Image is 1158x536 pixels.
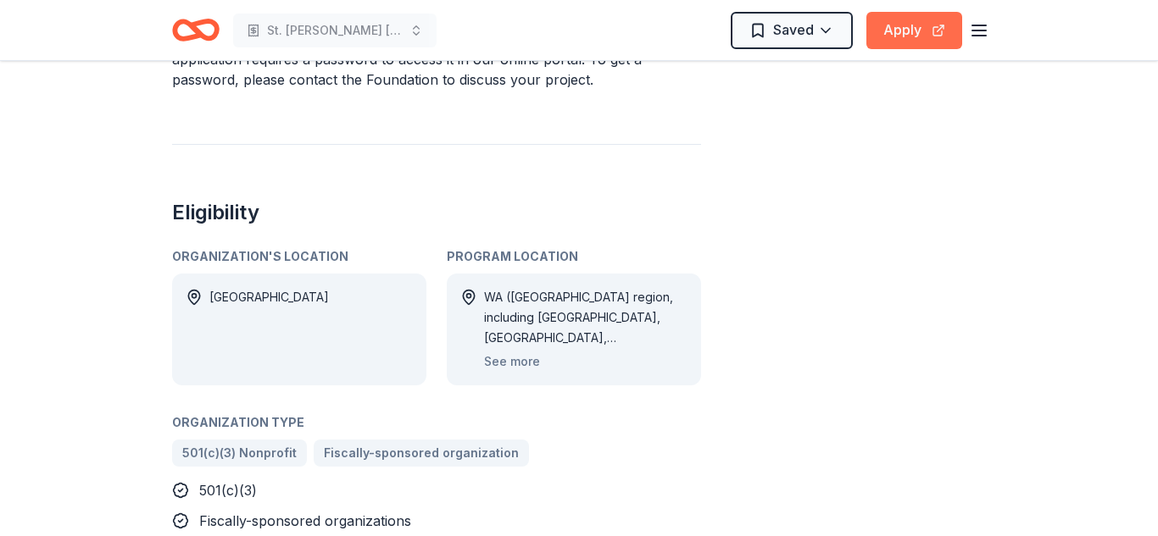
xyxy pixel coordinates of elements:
[199,482,257,499] span: 501(c)(3)
[484,351,540,372] button: See more
[172,199,701,226] h2: Eligibility
[731,12,853,49] button: Saved
[773,19,814,41] span: Saved
[447,246,701,267] div: Program Location
[866,12,962,49] button: Apply
[199,512,411,529] span: Fiscally-sponsored organizations
[209,287,329,372] div: [GEOGRAPHIC_DATA]
[182,443,297,463] span: 501(c)(3) Nonprofit
[172,412,701,433] div: Organization Type
[233,14,437,47] button: St. [PERSON_NAME] [DEMOGRAPHIC_DATA] Academy 'Come Together' Auction
[172,246,426,267] div: Organization's Location
[267,20,403,41] span: St. [PERSON_NAME] [DEMOGRAPHIC_DATA] Academy 'Come Together' Auction
[172,10,220,50] a: Home
[324,443,519,463] span: Fiscally-sponsored organization
[172,439,307,467] a: 501(c)(3) Nonprofit
[314,439,529,467] a: Fiscally-sponsored organization
[484,287,688,348] div: WA ([GEOGRAPHIC_DATA] region, including [GEOGRAPHIC_DATA], [GEOGRAPHIC_DATA], [GEOGRAPHIC_DATA], ...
